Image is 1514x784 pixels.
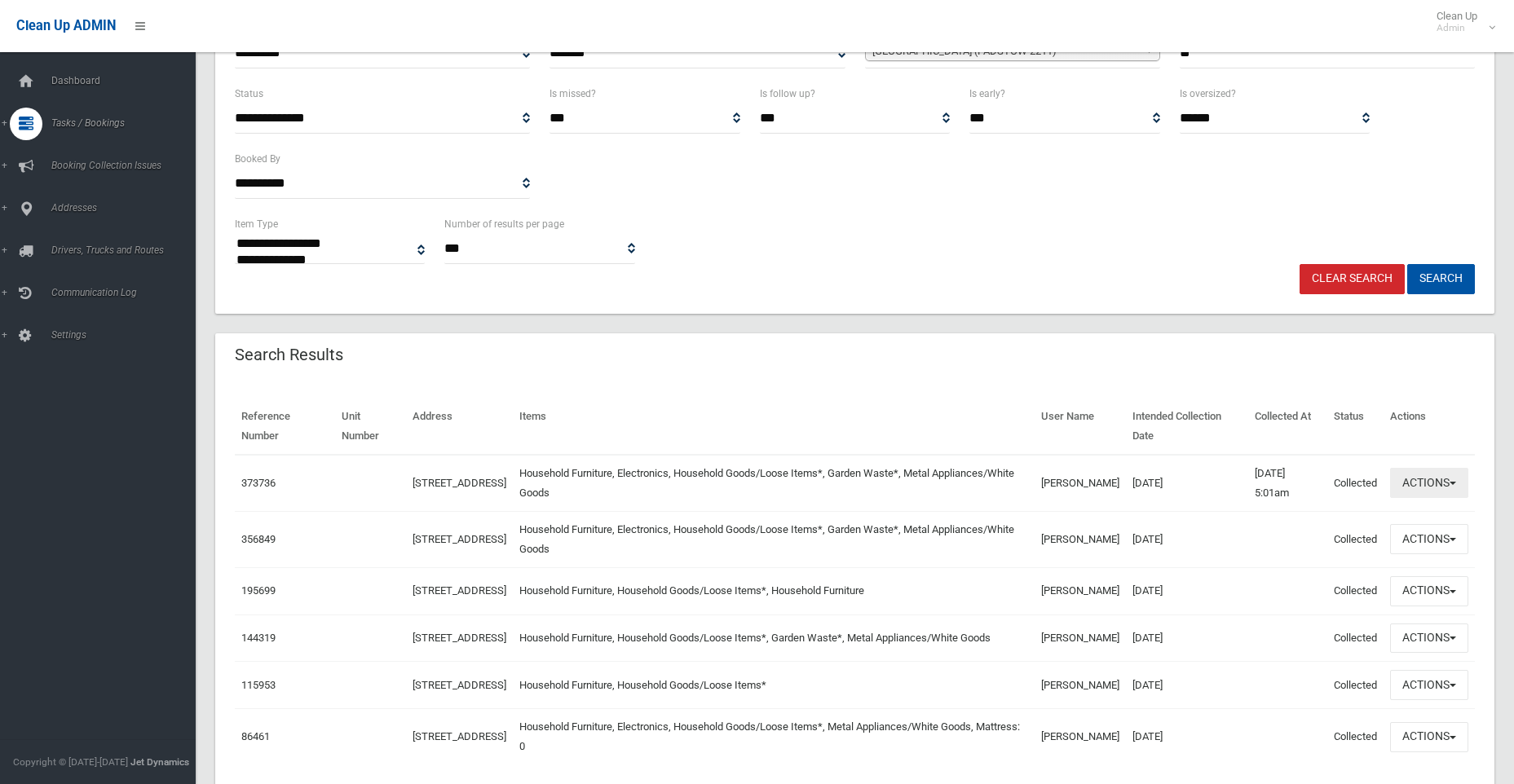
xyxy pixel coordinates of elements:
th: Reference Number [235,399,335,455]
a: Clear Search [1300,264,1405,294]
td: [DATE] [1126,567,1249,614]
small: Admin [1437,22,1477,34]
a: 86461 [241,730,270,742]
span: Addresses [46,202,208,214]
label: Item Type [235,215,278,233]
button: Search [1407,264,1475,294]
button: Actions [1390,722,1468,752]
th: Items [513,399,1035,455]
td: Collected [1327,662,1384,709]
td: [DATE] [1126,614,1249,662]
a: [STREET_ADDRESS] [413,477,506,489]
td: [PERSON_NAME] [1035,455,1126,512]
td: [DATE] 5:01am [1248,455,1327,512]
th: Actions [1384,399,1475,455]
label: Number of results per page [444,215,564,233]
td: Household Furniture, Household Goods/Loose Items*, Household Furniture [513,567,1035,614]
td: Household Furniture, Electronics, Household Goods/Loose Items*, Garden Waste*, Metal Appliances/W... [513,455,1035,512]
label: Is missed? [550,85,596,103]
a: [STREET_ADDRESS] [413,533,506,545]
span: Booking Collection Issues [46,160,208,171]
td: [PERSON_NAME] [1035,511,1126,567]
td: [PERSON_NAME] [1035,614,1126,662]
header: Search Results [215,339,363,371]
td: [DATE] [1126,662,1249,709]
td: Collected [1327,511,1384,567]
span: Settings [46,329,208,341]
a: 373736 [241,477,276,489]
td: Collected [1327,614,1384,662]
td: [PERSON_NAME] [1035,662,1126,709]
a: [STREET_ADDRESS] [413,730,506,742]
td: [DATE] [1126,709,1249,765]
td: Collected [1327,455,1384,512]
button: Actions [1390,623,1468,654]
th: User Name [1035,399,1126,455]
button: Actions [1390,670,1468,700]
td: Collected [1327,709,1384,765]
button: Actions [1390,524,1468,554]
th: Status [1327,399,1384,455]
th: Address [406,399,513,455]
label: Is early? [969,85,1005,103]
button: Actions [1390,468,1468,498]
span: Tasks / Bookings [46,117,208,129]
span: Clean Up [1428,10,1494,34]
th: Collected At [1248,399,1327,455]
td: Collected [1327,567,1384,614]
a: 356849 [241,533,276,545]
span: Drivers, Trucks and Routes [46,244,208,256]
button: Actions [1390,576,1468,606]
label: Booked By [235,150,280,168]
span: Dashboard [46,75,208,86]
td: [DATE] [1126,511,1249,567]
td: Household Furniture, Household Goods/Loose Items* [513,662,1035,709]
a: 195699 [241,584,276,597]
a: [STREET_ADDRESS] [413,632,506,644]
span: Copyright © [DATE]-[DATE] [13,756,128,768]
td: Household Furniture, Electronics, Household Goods/Loose Items*, Garden Waste*, Metal Appliances/W... [513,511,1035,567]
td: [DATE] [1126,455,1249,512]
a: 144319 [241,632,276,644]
label: Is oversized? [1180,85,1236,103]
td: Household Furniture, Household Goods/Loose Items*, Garden Waste*, Metal Appliances/White Goods [513,614,1035,662]
span: Clean Up ADMIN [16,18,116,33]
a: [STREET_ADDRESS] [413,679,506,691]
a: [STREET_ADDRESS] [413,584,506,597]
td: [PERSON_NAME] [1035,709,1126,765]
label: Status [235,85,263,103]
th: Unit Number [335,399,406,455]
a: 115953 [241,679,276,691]
th: Intended Collection Date [1126,399,1249,455]
td: Household Furniture, Electronics, Household Goods/Loose Items*, Metal Appliances/White Goods, Mat... [513,709,1035,765]
span: Communication Log [46,287,208,298]
td: [PERSON_NAME] [1035,567,1126,614]
label: Is follow up? [760,85,815,103]
strong: Jet Dynamics [130,756,189,768]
